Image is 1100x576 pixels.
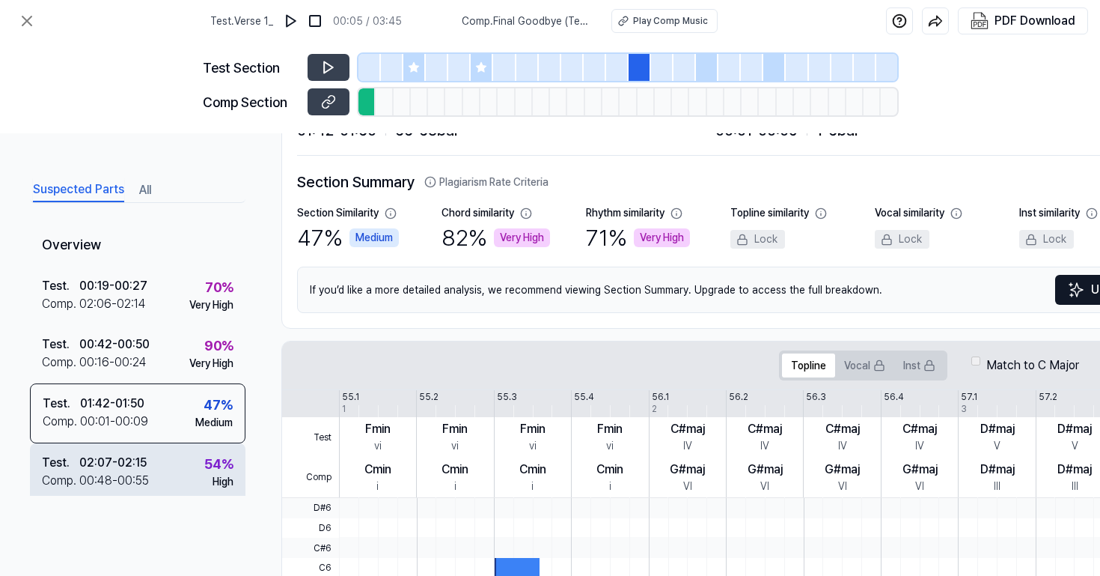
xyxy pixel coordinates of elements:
[968,8,1078,34] button: PDF Download
[971,12,989,30] img: PDF Download
[670,461,705,479] div: G#maj
[349,228,399,247] div: Medium
[961,402,967,416] div: 3
[1019,230,1074,249] div: Lock
[204,454,233,474] div: 54 %
[574,390,594,404] div: 55.4
[1057,461,1092,479] div: D#maj
[994,479,1000,494] div: III
[213,474,233,490] div: High
[139,178,151,202] button: All
[30,224,245,267] div: Overview
[282,538,339,558] span: C#6
[42,472,79,490] div: Comp .
[374,438,382,454] div: vi
[42,277,79,295] div: Test .
[748,461,783,479] div: G#maj
[195,415,233,431] div: Medium
[986,357,1079,375] label: Match to C Major
[80,395,144,413] div: 01:42 - 01:50
[365,420,391,438] div: Fmin
[79,454,147,472] div: 02:07 - 02:15
[333,13,402,29] div: 00:05 / 03:45
[894,354,944,378] button: Inst
[376,479,379,494] div: i
[441,461,468,479] div: Cmin
[462,13,593,29] span: Comp . Final Goodbye (Techno Pop Version)
[203,58,299,78] div: Test Section
[634,228,690,247] div: Very High
[189,297,233,313] div: Very High
[442,420,468,438] div: Fmin
[282,518,339,539] span: D6
[282,498,339,518] span: D#6
[79,277,147,295] div: 00:19 - 00:27
[892,13,907,28] img: help
[203,92,299,112] div: Comp Section
[531,479,534,494] div: i
[424,175,549,190] button: Plagiarism Rate Criteria
[606,438,614,454] div: vi
[451,438,459,454] div: vi
[730,205,809,221] div: Topline similarity
[297,221,399,255] div: 47 %
[611,9,718,33] button: Play Comp Music
[994,438,1000,454] div: V
[902,420,937,438] div: C#maj
[633,14,708,28] div: Play Comp Music
[596,461,623,479] div: Cmin
[79,354,147,372] div: 00:16 - 00:24
[875,205,944,221] div: Vocal similarity
[838,479,847,494] div: VI
[875,230,929,249] div: Lock
[902,461,938,479] div: G#maj
[1039,390,1057,404] div: 57.2
[342,402,346,416] div: 1
[42,454,79,472] div: Test .
[204,395,233,415] div: 47 %
[43,413,80,431] div: Comp .
[297,205,379,221] div: Section Similarity
[43,395,80,413] div: Test .
[529,438,537,454] div: vi
[1019,205,1080,221] div: Inst similarity
[342,390,359,404] div: 55.1
[42,336,79,354] div: Test .
[42,295,79,313] div: Comp .
[210,13,273,29] span: Test . Verse 1_
[760,479,769,494] div: VI
[1057,420,1092,438] div: D#maj
[994,11,1075,31] div: PDF Download
[782,354,835,378] button: Topline
[915,479,924,494] div: VI
[806,390,826,404] div: 56.3
[825,461,860,479] div: G#maj
[825,420,860,438] div: C#maj
[204,336,233,356] div: 90 %
[670,420,705,438] div: C#maj
[961,390,977,404] div: 57.1
[79,336,150,354] div: 00:42 - 00:50
[441,205,514,221] div: Chord similarity
[1067,281,1085,299] img: Sparkles
[748,420,782,438] div: C#maj
[586,221,690,255] div: 71 %
[597,420,623,438] div: Fmin
[928,13,943,28] img: share
[729,390,748,404] div: 56.2
[1072,438,1078,454] div: V
[683,479,692,494] div: VI
[520,420,546,438] div: Fmin
[609,479,611,494] div: i
[915,438,924,454] div: IV
[79,295,146,313] div: 02:06 - 02:14
[1072,479,1078,494] div: III
[42,354,79,372] div: Comp .
[586,205,664,221] div: Rhythm similarity
[497,390,517,404] div: 55.3
[79,472,149,490] div: 00:48 - 00:55
[838,438,847,454] div: IV
[364,461,391,479] div: Cmin
[284,13,299,28] img: play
